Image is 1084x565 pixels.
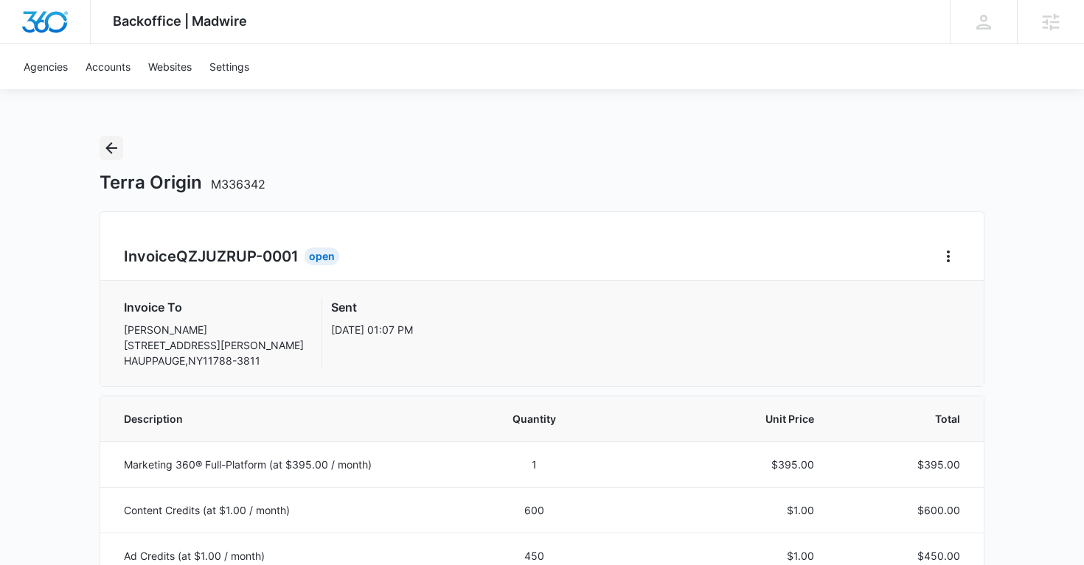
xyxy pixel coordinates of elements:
[15,44,77,89] a: Agencies
[616,411,814,427] span: Unit Price
[124,298,304,316] h3: Invoice To
[124,548,451,564] p: Ad Credits (at $1.00 / month)
[469,487,599,533] td: 600
[850,411,960,427] span: Total
[124,322,304,368] p: [PERSON_NAME] [STREET_ADDRESS][PERSON_NAME] HAUPPAUGE , NY 11788-3811
[211,177,265,192] span: M336342
[331,298,413,316] h3: Sent
[616,548,814,564] p: $1.00
[124,245,305,267] h2: Invoice
[937,245,960,268] button: Home
[616,457,814,472] p: $395.00
[616,502,814,518] p: $1.00
[124,411,451,427] span: Description
[469,441,599,487] td: 1
[331,322,413,337] p: [DATE] 01:07 PM
[124,502,451,518] p: Content Credits (at $1.00 / month)
[100,172,265,194] h1: Terra Origin
[850,548,960,564] p: $450.00
[176,248,299,265] span: QZJUZRUP-0001
[487,411,581,427] span: Quantity
[100,136,123,160] button: Back
[113,13,247,29] span: Backoffice | Madwire
[850,502,960,518] p: $600.00
[850,457,960,472] p: $395.00
[305,248,339,265] div: Open
[124,457,451,472] p: Marketing 360® Full-Platform (at $395.00 / month)
[77,44,139,89] a: Accounts
[139,44,201,89] a: Websites
[201,44,258,89] a: Settings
